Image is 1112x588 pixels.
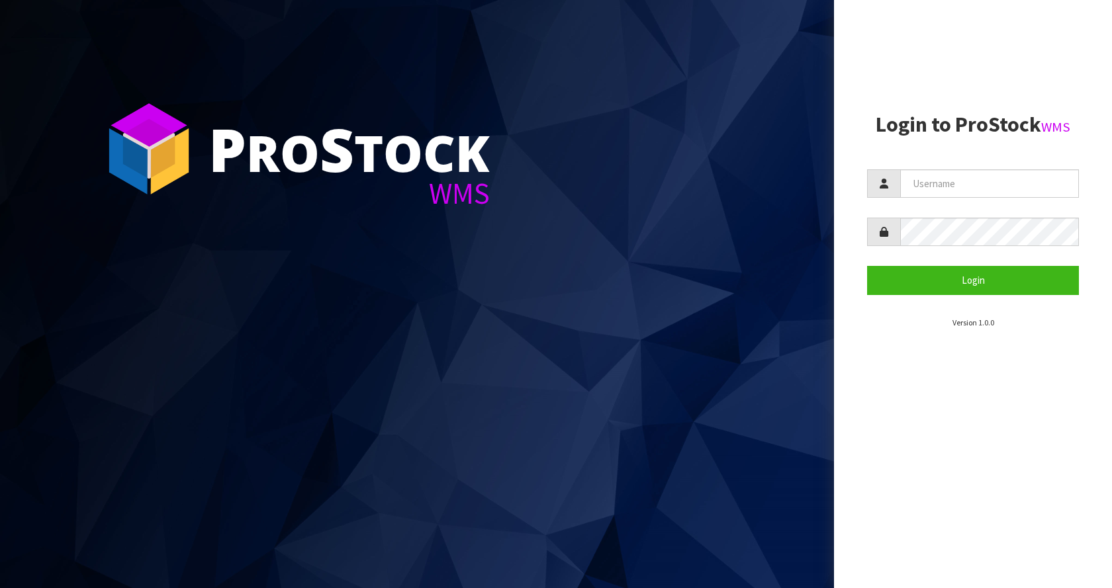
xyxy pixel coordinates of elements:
img: ProStock Cube [99,99,199,198]
small: Version 1.0.0 [952,317,994,327]
button: Login [867,266,1079,294]
small: WMS [1041,118,1070,136]
input: Username [900,169,1079,198]
div: WMS [208,179,490,208]
h2: Login to ProStock [867,113,1079,136]
span: S [320,108,354,189]
span: P [208,108,246,189]
div: ro tock [208,119,490,179]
